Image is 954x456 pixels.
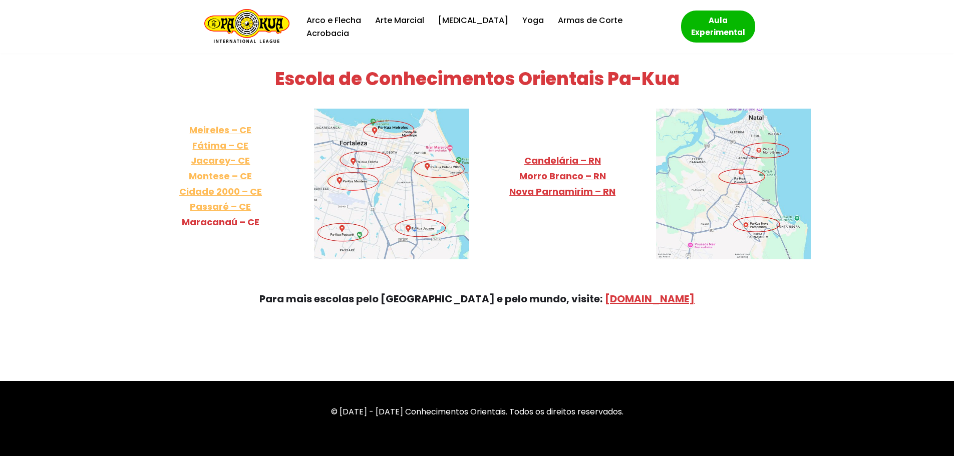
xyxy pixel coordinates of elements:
[681,11,755,43] a: Aula Experimental
[4,65,950,94] h2: Escola de Conhecimentos Orientais Pa-Kua
[179,124,262,213] a: Meireles – CEFátima – CEJacarey- CEMontese – CECidade 2000 – CEPassaré – CE
[306,27,349,40] a: Acrobacia
[438,14,508,27] a: [MEDICAL_DATA]
[304,14,666,40] div: Menu primário
[524,154,601,167] a: Candelária – RN
[605,292,695,306] a: [DOMAIN_NAME]
[522,14,544,27] a: Yoga
[558,14,622,27] a: Armas de Corte
[259,292,602,306] strong: Para mais escolas pelo [GEOGRAPHIC_DATA] e pelo mundo, visite:
[182,216,259,228] a: Maracanaú – CE
[219,405,735,418] p: © [DATE] - [DATE] Conhecimentos Orientais. Todos os direitos reservados.
[509,170,615,198] a: Morro Branco – RNNova Parnamirim – RN
[306,14,361,27] a: Arco e Flecha
[199,9,289,45] a: Escola de Conhecimentos Orientais Pa-Kua Uma escola para toda família
[375,14,424,27] a: Arte Marcial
